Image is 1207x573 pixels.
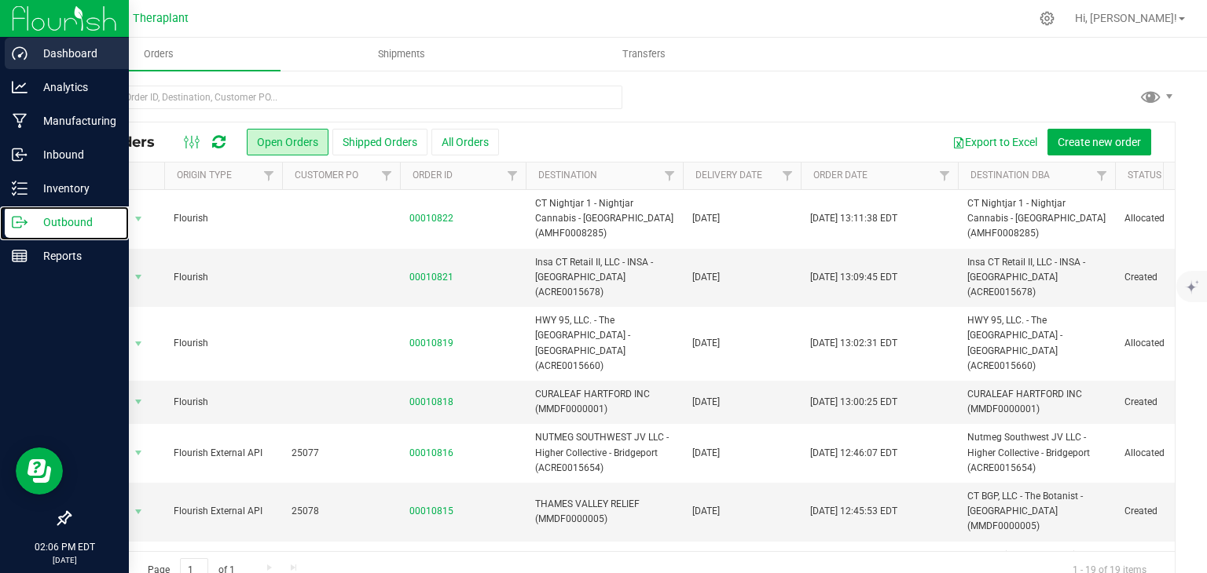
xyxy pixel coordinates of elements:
p: 02:06 PM EDT [7,540,122,554]
a: 00010821 [409,270,453,285]
span: select [129,442,149,464]
a: 00010816 [409,446,453,461]
a: Filter [374,162,400,189]
span: [DATE] [692,504,720,519]
a: Status [1128,170,1161,181]
inline-svg: Inventory [12,181,28,196]
span: CURALEAF HARTFORD INC (MMDF0000001) [535,387,673,417]
span: 25078 [292,504,391,519]
span: [DATE] [692,446,720,461]
a: 00010819 [409,336,453,351]
span: [DATE] [692,336,720,351]
button: Create new order [1047,129,1151,155]
inline-svg: Analytics [12,79,28,95]
p: Dashboard [28,44,122,63]
span: CT Nightjar 1 - Nightjar Cannabis - [GEOGRAPHIC_DATA] (AMHF0008285) [967,196,1106,242]
a: Delivery Date [695,170,762,181]
inline-svg: Reports [12,248,28,264]
button: Open Orders [247,129,328,155]
inline-svg: Outbound [12,214,28,230]
p: Outbound [28,213,122,232]
span: select [129,208,149,230]
p: Manufacturing [28,111,122,130]
span: [DATE] 13:11:38 EDT [810,211,897,226]
span: [DATE] [692,211,720,226]
span: HWY 95, LLC. - The [GEOGRAPHIC_DATA] - [GEOGRAPHIC_DATA] (ACRE0015660) [967,313,1106,374]
a: Filter [256,162,282,189]
span: select [129,501,149,523]
a: Shipments [281,38,523,71]
p: Inventory [28,179,122,198]
a: Filter [932,162,958,189]
a: 00010815 [409,504,453,519]
a: Transfers [523,38,765,71]
a: 00010822 [409,211,453,226]
span: THAMES VALLEY RELIEF (MMDF0000005) [535,497,673,527]
span: HWY 95, LLC. - The [GEOGRAPHIC_DATA] - [GEOGRAPHIC_DATA] (ACRE0015660) [535,313,673,374]
span: [DATE] 12:45:53 EDT [810,504,897,519]
span: Flourish [174,395,273,410]
input: Search Order ID, Destination, Customer PO... [69,86,622,109]
span: [DATE] [692,395,720,410]
span: 25077 [292,446,391,461]
inline-svg: Manufacturing [12,113,28,129]
p: Inbound [28,145,122,164]
span: Create new order [1058,136,1141,148]
span: Flourish External API [174,504,273,519]
a: Filter [500,162,526,189]
span: Shipments [357,47,446,61]
span: Flourish [174,336,273,351]
span: select [129,266,149,288]
a: Filter [1089,162,1115,189]
span: Transfers [601,47,687,61]
a: Order ID [413,170,453,181]
span: Nutmeg Southwest JV LLC - Higher Collective - Bridgeport (ACRE0015654) [967,430,1106,476]
button: Export to Excel [942,129,1047,155]
span: CURALEAF HARTFORD INC (MMDF0000001) [967,387,1106,417]
span: [DATE] [692,270,720,285]
a: Filter [775,162,801,189]
button: Shipped Orders [332,129,427,155]
span: Insa CT Retail II, LLC - INSA - [GEOGRAPHIC_DATA] (ACRE0015678) [535,255,673,301]
span: Theraplant [133,12,189,25]
span: [DATE] 13:09:45 EDT [810,270,897,285]
span: Flourish External API [174,446,273,461]
span: [DATE] 13:00:25 EDT [810,395,897,410]
span: select [129,391,149,413]
span: CT BGP, LLC - The Botanist - [GEOGRAPHIC_DATA] (MMDF0000005) [967,489,1106,535]
span: Insa CT Retail II, LLC - INSA - [GEOGRAPHIC_DATA] (ACRE0015678) [967,255,1106,301]
span: Hi, [PERSON_NAME]! [1075,12,1177,24]
p: Reports [28,246,122,265]
a: Filter [657,162,683,189]
span: Flourish [174,211,273,226]
span: Flourish [174,270,273,285]
span: select [129,333,149,355]
p: [DATE] [7,554,122,566]
span: NUTMEG SOUTHWEST JV LLC - Higher Collective - Bridgeport (ACRE0015654) [535,430,673,476]
span: CT Nightjar 1 - Nightjar Cannabis - [GEOGRAPHIC_DATA] (AMHF0008285) [535,196,673,242]
a: Origin Type [177,170,232,181]
button: All Orders [431,129,499,155]
inline-svg: Dashboard [12,46,28,61]
span: [DATE] 13:02:31 EDT [810,336,897,351]
iframe: Resource center [16,447,63,495]
a: 00010818 [409,395,453,410]
a: Orders [38,38,281,71]
div: Manage settings [1037,11,1057,26]
a: Order Date [813,170,868,181]
a: Destination DBA [970,170,1050,181]
a: Customer PO [295,170,358,181]
p: Analytics [28,78,122,97]
inline-svg: Inbound [12,147,28,162]
span: Orders [123,47,195,61]
span: [DATE] 12:46:07 EDT [810,446,897,461]
a: Destination [538,170,597,181]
